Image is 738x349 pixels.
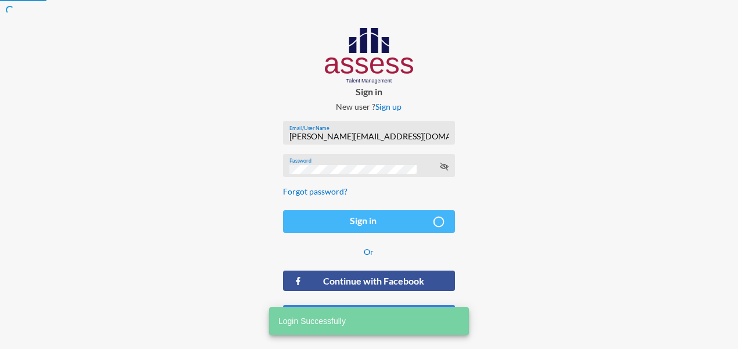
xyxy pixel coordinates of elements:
[278,315,346,327] span: Login Successfully
[289,132,449,141] input: Email/User Name
[283,247,454,257] p: Or
[283,271,454,291] button: Continue with Facebook
[325,28,414,84] img: AssessLogoo.svg
[283,186,347,196] a: Forgot password?
[274,102,464,111] p: New user ?
[274,86,464,97] p: Sign in
[283,210,454,233] button: Sign in
[375,102,402,111] a: Sign up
